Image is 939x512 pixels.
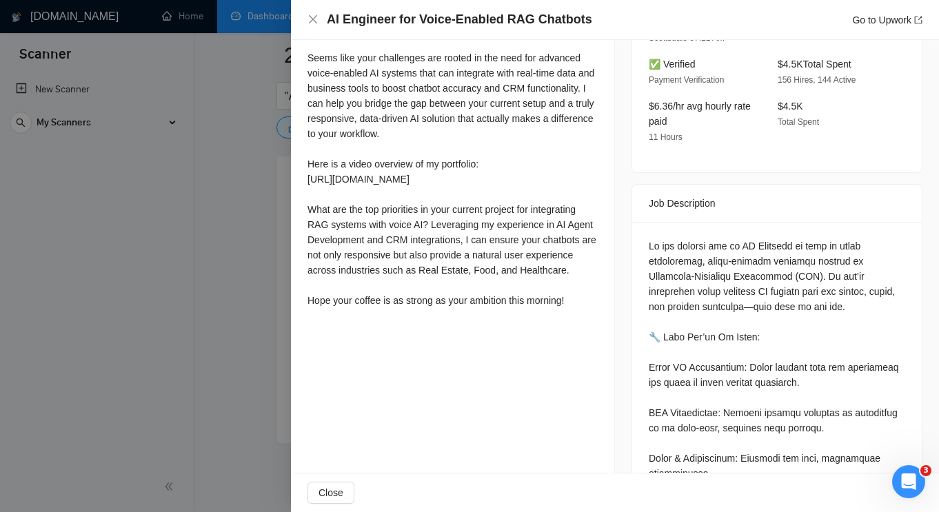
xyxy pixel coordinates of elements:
[892,465,925,498] iframe: Intercom live chat
[852,14,922,25] a: Go to Upworkexport
[778,75,856,85] span: 156 Hires, 144 Active
[307,14,319,25] button: Close
[778,101,803,112] span: $4.5K
[307,20,598,308] div: Good morning 🧩, Seems like your challenges are rooted in the need for advanced voice-enabled AI s...
[649,59,696,70] span: ✅ Verified
[920,465,931,476] span: 3
[319,485,343,500] span: Close
[914,16,922,24] span: export
[778,117,819,127] span: Total Spent
[649,132,683,142] span: 11 Hours
[778,59,851,70] span: $4.5K Total Spent
[307,14,319,25] span: close
[649,101,751,127] span: $6.36/hr avg hourly rate paid
[327,11,592,28] h4: AI Engineer for Voice-Enabled RAG Chatbots
[649,185,905,222] div: Job Description
[307,482,354,504] button: Close
[649,75,724,85] span: Payment Verification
